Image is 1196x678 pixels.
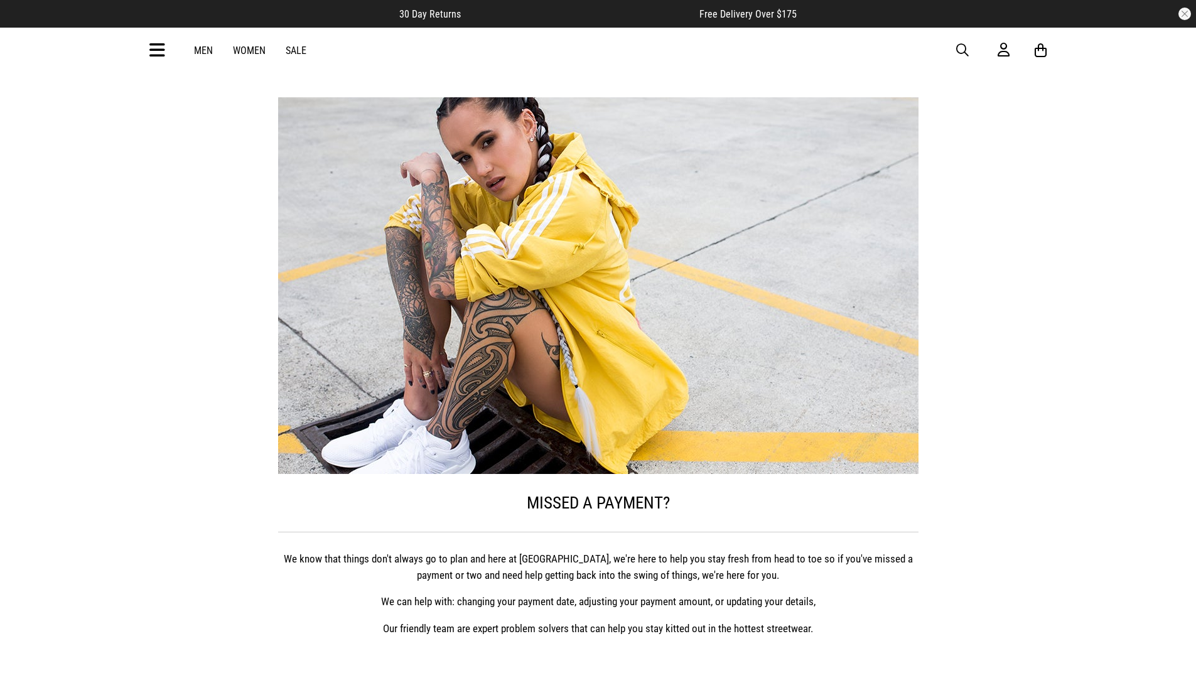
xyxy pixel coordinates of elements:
span: 30 Day Returns [399,8,461,20]
a: Sale [286,45,306,56]
a: Women [233,45,266,56]
h1: Missed a payment? [278,493,919,532]
p: We can help with: changing your payment date, adjusting your payment amount, or updating your det... [278,594,919,610]
p: We know that things don't always go to plan and here at [GEOGRAPHIC_DATA], we're here to help you... [278,551,919,583]
span: Free Delivery Over $175 [699,8,797,20]
a: Men [194,45,213,56]
p: Our friendly team are expert problem solvers that can help you stay kitted out in the hottest str... [278,621,919,637]
img: Redrat logo [558,41,641,60]
iframe: Customer reviews powered by Trustpilot [486,8,674,20]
